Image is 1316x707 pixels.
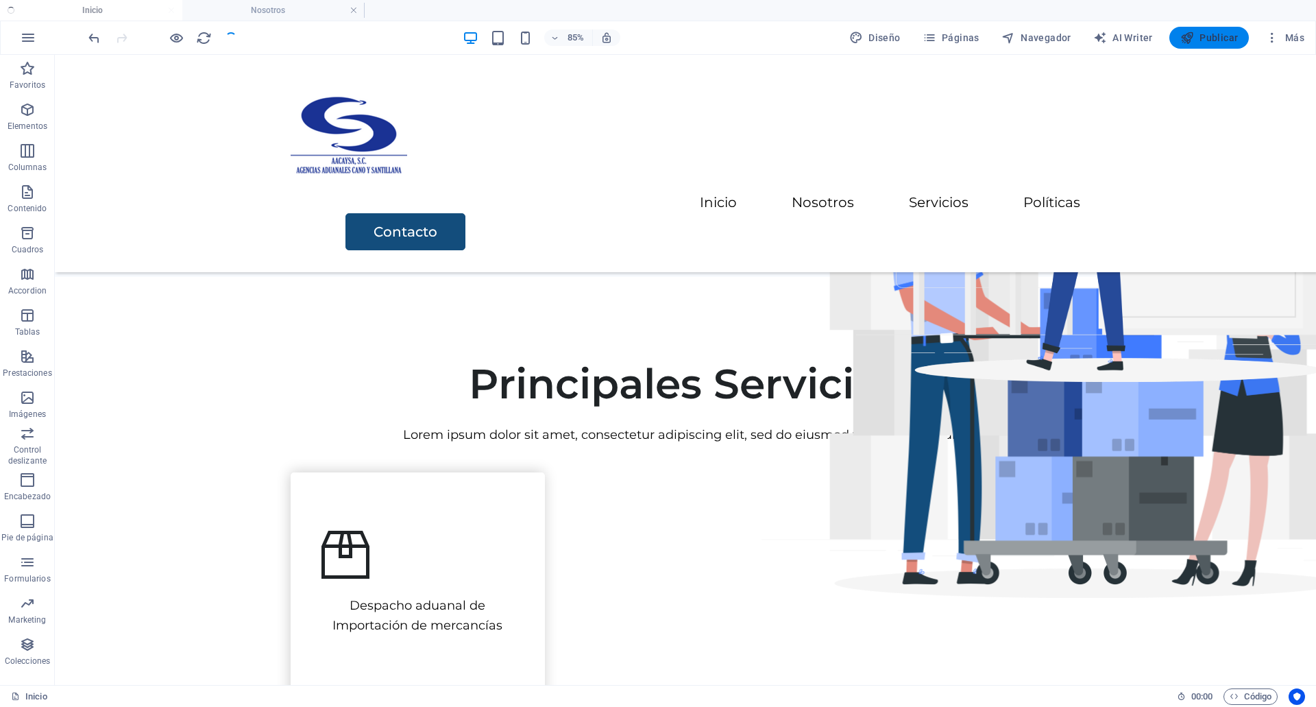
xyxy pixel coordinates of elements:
button: Páginas [917,27,985,49]
span: Publicar [1180,31,1239,45]
span: Páginas [923,31,979,45]
h6: 85% [565,29,587,46]
p: Marketing [8,614,46,625]
span: Código [1230,688,1271,705]
button: AI Writer [1088,27,1158,49]
h6: Tiempo de la sesión [1177,688,1213,705]
p: Formularios [4,573,50,584]
span: 00 00 [1191,688,1213,705]
button: 85% [544,29,593,46]
p: Columnas [8,162,47,173]
button: Navegador [996,27,1077,49]
span: AI Writer [1093,31,1153,45]
p: Contenido [8,203,47,214]
a: Haz clic para cancelar la selección y doble clic para abrir páginas [11,688,47,705]
i: Al redimensionar, ajustar el nivel de zoom automáticamente para ajustarse al dispositivo elegido. [600,32,613,44]
button: reload [195,29,212,46]
i: Deshacer: Cambiar elementos de menú (Ctrl+Z) [86,30,102,46]
p: Elementos [8,121,47,132]
h4: Nosotros [182,3,365,18]
p: Pie de página [1,532,53,543]
p: Cuadros [12,244,44,255]
button: Usercentrics [1289,688,1305,705]
button: Haz clic para salir del modo de previsualización y seguir editando [168,29,184,46]
i: Volver a cargar página [196,30,212,46]
span: : [1201,691,1203,702]
button: undo [86,29,102,46]
span: Diseño [849,31,901,45]
span: Navegador [1001,31,1071,45]
button: Publicar [1169,27,1250,49]
p: Favoritos [10,80,45,91]
p: Prestaciones [3,368,51,379]
p: Tablas [15,326,40,337]
p: Colecciones [5,656,50,667]
p: Imágenes [9,409,46,420]
p: Encabezado [4,491,51,502]
p: Accordion [8,285,47,296]
button: Diseño [844,27,906,49]
span: Más [1265,31,1304,45]
button: Más [1260,27,1310,49]
button: Código [1223,688,1278,705]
